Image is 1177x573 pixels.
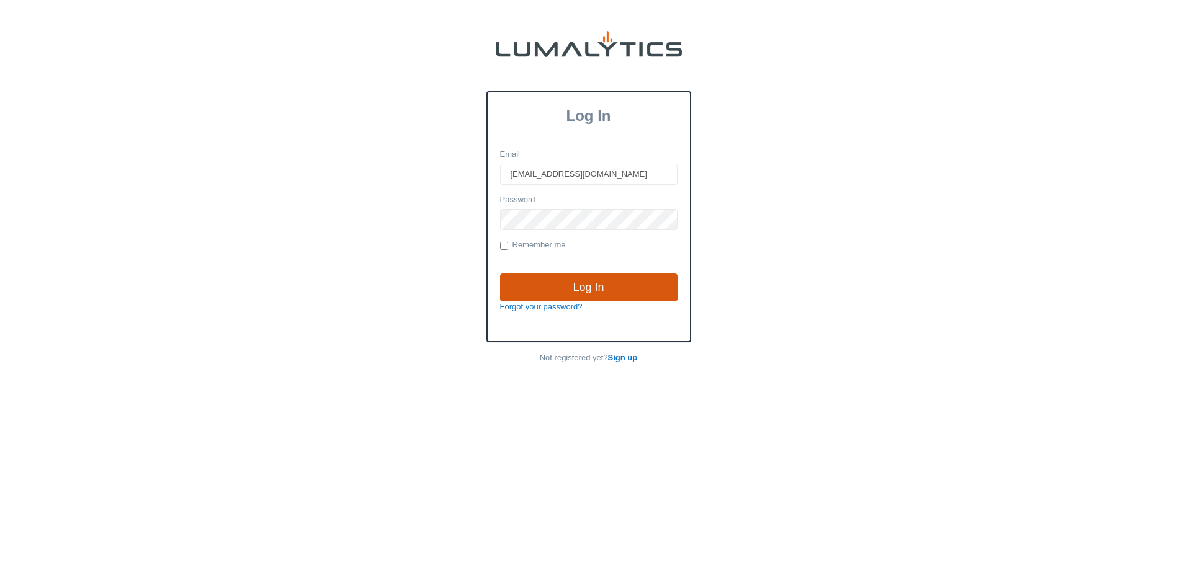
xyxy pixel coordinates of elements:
label: Email [500,149,521,161]
a: Forgot your password? [500,302,583,311]
p: Not registered yet? [486,352,691,364]
label: Password [500,194,535,206]
a: Sign up [608,353,638,362]
h3: Log In [488,107,690,125]
input: Remember me [500,242,508,250]
label: Remember me [500,239,566,252]
img: lumalytics-black-e9b537c871f77d9ce8d3a6940f85695cd68c596e3f819dc492052d1098752254.png [496,31,682,57]
input: Email [500,164,678,185]
input: Log In [500,273,678,302]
